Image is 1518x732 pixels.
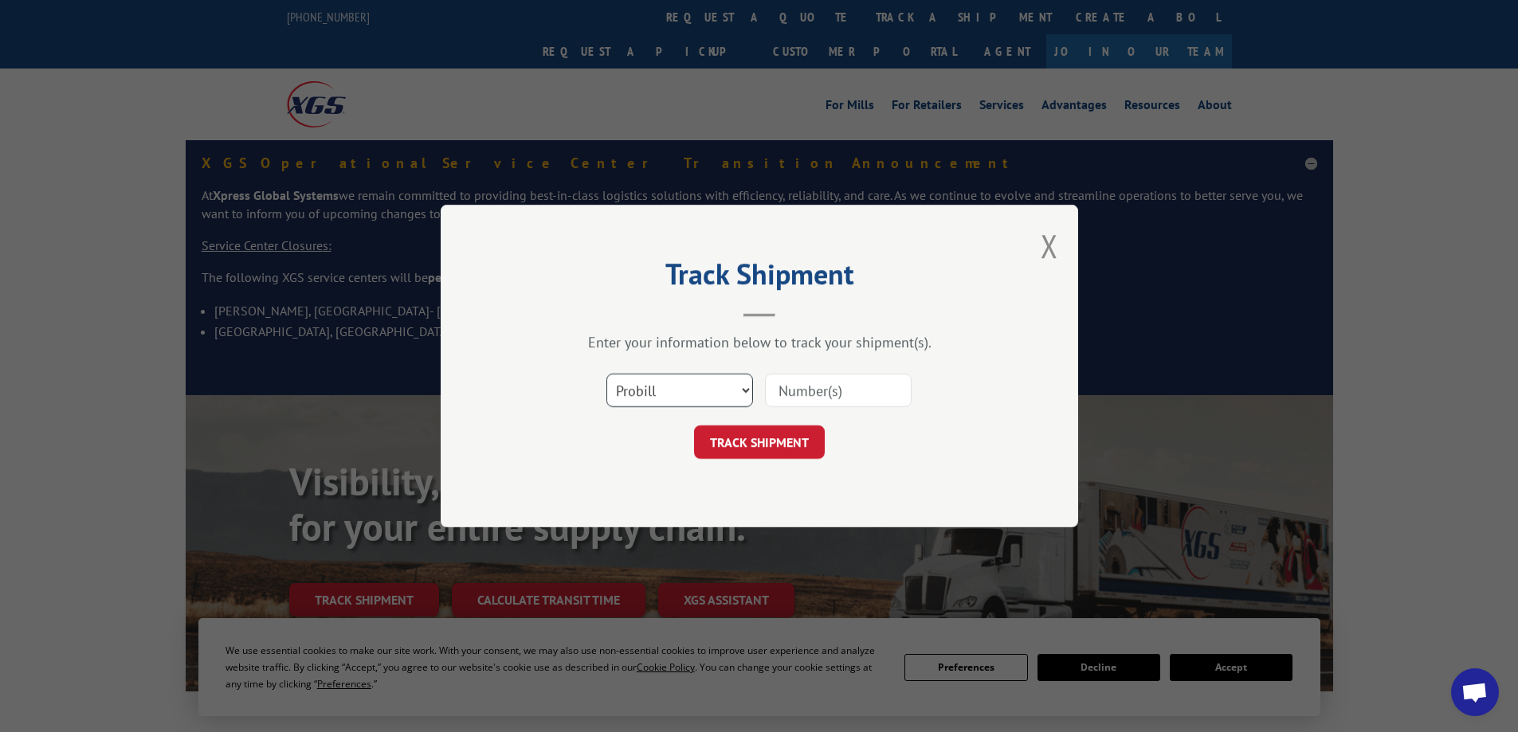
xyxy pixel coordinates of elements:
[520,333,998,351] div: Enter your information below to track your shipment(s).
[520,263,998,293] h2: Track Shipment
[1451,668,1499,716] a: Open chat
[1041,225,1058,267] button: Close modal
[694,425,825,459] button: TRACK SHIPMENT
[765,374,912,407] input: Number(s)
